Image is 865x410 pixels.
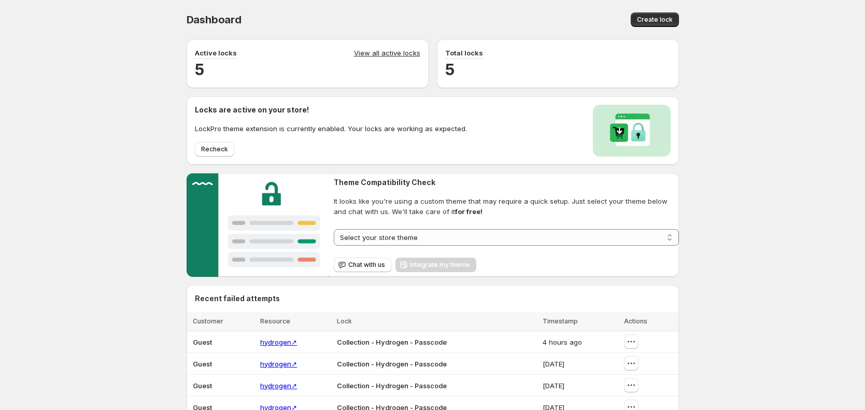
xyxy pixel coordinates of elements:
[543,317,578,325] span: Timestamp
[445,59,671,80] h2: 5
[195,142,234,157] button: Recheck
[334,258,391,272] button: Chat with us
[354,48,420,59] a: View all active locks
[195,59,420,80] h2: 5
[337,381,447,390] span: Collection - Hydrogen - Passcode
[543,381,564,390] span: [DATE]
[260,381,297,390] a: hydrogen↗
[195,105,467,115] h2: Locks are active on your store!
[543,338,582,346] span: 4 hours ago
[201,145,228,153] span: Recheck
[187,13,242,26] span: Dashboard
[543,360,564,368] span: [DATE]
[337,360,447,368] span: Collection - Hydrogen - Passcode
[337,317,352,325] span: Lock
[195,293,280,304] h2: Recent failed attempts
[193,360,212,368] span: Guest
[593,105,671,157] img: Locks activated
[445,48,483,58] p: Total locks
[193,338,212,346] span: Guest
[195,48,237,58] p: Active locks
[260,338,297,346] a: hydrogen↗
[193,317,223,325] span: Customer
[195,123,467,134] p: LockPro theme extension is currently enabled. Your locks are working as expected.
[455,207,483,216] strong: for free!
[260,317,290,325] span: Resource
[187,173,330,277] img: Customer support
[348,261,385,269] span: Chat with us
[337,338,447,346] span: Collection - Hydrogen - Passcode
[193,381,212,390] span: Guest
[624,317,647,325] span: Actions
[631,12,679,27] button: Create lock
[260,360,297,368] a: hydrogen↗
[637,16,673,24] span: Create lock
[334,177,678,188] h2: Theme Compatibility Check
[334,196,678,217] span: It looks like you're using a custom theme that may require a quick setup. Just select your theme ...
